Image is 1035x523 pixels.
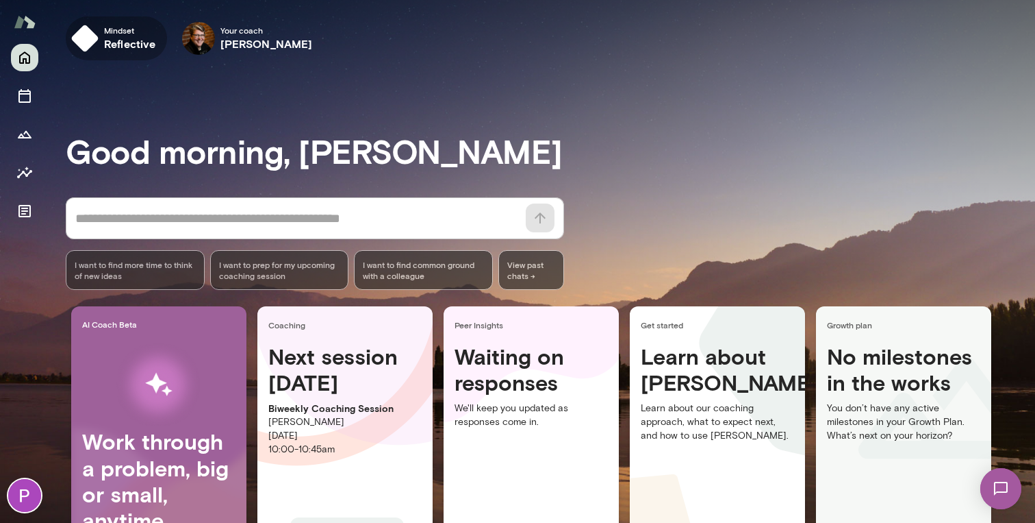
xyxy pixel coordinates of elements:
p: 10:00 - 10:45am [268,443,422,457]
h3: Good morning, [PERSON_NAME] [66,132,1035,170]
button: Insights [11,159,38,186]
p: We'll keep you updated as responses come in. [455,402,608,429]
div: I want to find more time to think of new ideas [66,250,205,290]
h4: Next session [DATE] [268,343,422,396]
img: Mento [14,9,36,35]
img: mindset [71,25,99,52]
span: I want to find common ground with a colleague [363,259,484,281]
div: Tracie HlavkaYour coach[PERSON_NAME] [172,16,322,60]
span: Coaching [268,319,427,330]
img: Priya Venkatesan [8,479,41,512]
span: Growth plan [827,319,986,330]
span: I want to find more time to think of new ideas [75,259,196,281]
img: AI Workflows [98,341,220,428]
span: Get started [641,319,800,330]
h4: Learn about [PERSON_NAME] [641,343,794,396]
div: I want to find common ground with a colleague [354,250,493,290]
h6: reflective [104,36,156,52]
h4: No milestones in the works [827,343,980,402]
span: View past chats -> [498,250,564,290]
p: [DATE] [268,429,422,443]
p: [PERSON_NAME] [268,415,422,429]
span: AI Coach Beta [82,319,241,330]
button: Sessions [11,82,38,110]
span: Peer Insights [455,319,613,330]
img: Tracie Hlavka [182,22,215,55]
p: You don’t have any active milestones in your Growth Plan. What’s next on your horizon? [827,402,980,443]
button: Mindsetreflective [66,16,167,60]
button: Documents [11,197,38,225]
div: I want to prep for my upcoming coaching session [210,250,349,290]
button: Growth Plan [11,121,38,148]
h6: [PERSON_NAME] [220,36,313,52]
h4: Waiting on responses [455,343,608,396]
button: Home [11,44,38,71]
span: I want to prep for my upcoming coaching session [219,259,340,281]
span: Your coach [220,25,313,36]
span: Mindset [104,25,156,36]
p: Biweekly Coaching Session [268,402,422,415]
p: Learn about our coaching approach, what to expect next, and how to use [PERSON_NAME]. [641,402,794,443]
